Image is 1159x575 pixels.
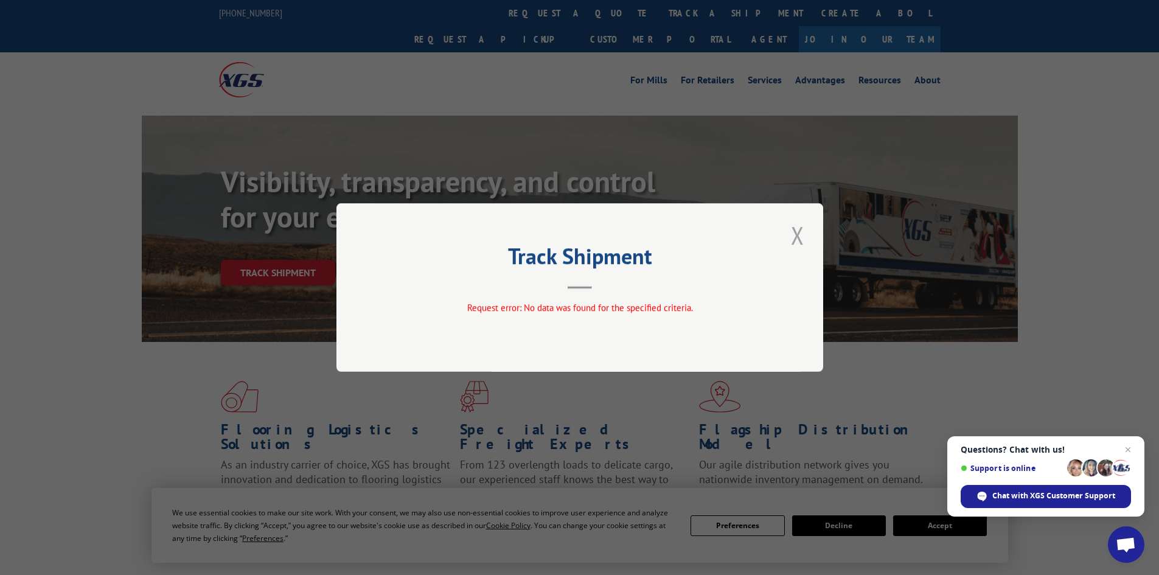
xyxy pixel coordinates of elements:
[1108,526,1144,563] a: Open chat
[787,218,808,252] button: Close modal
[397,248,762,271] h2: Track Shipment
[467,302,692,313] span: Request error: No data was found for the specified criteria.
[961,485,1131,508] span: Chat with XGS Customer Support
[992,490,1115,501] span: Chat with XGS Customer Support
[961,445,1131,455] span: Questions? Chat with us!
[961,464,1063,473] span: Support is online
